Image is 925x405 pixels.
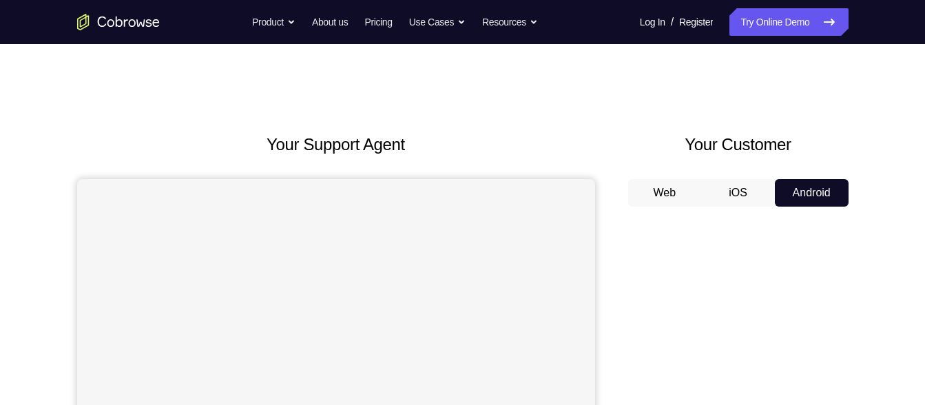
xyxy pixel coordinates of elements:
a: Register [679,8,713,36]
h2: Your Customer [628,132,849,157]
button: Use Cases [409,8,466,36]
a: Go to the home page [77,14,160,30]
button: Web [628,179,702,207]
button: iOS [701,179,775,207]
span: / [671,14,674,30]
a: Log In [640,8,665,36]
a: Try Online Demo [729,8,848,36]
a: Pricing [364,8,392,36]
button: Product [252,8,295,36]
button: Resources [482,8,538,36]
button: Android [775,179,849,207]
h2: Your Support Agent [77,132,595,157]
a: About us [312,8,348,36]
